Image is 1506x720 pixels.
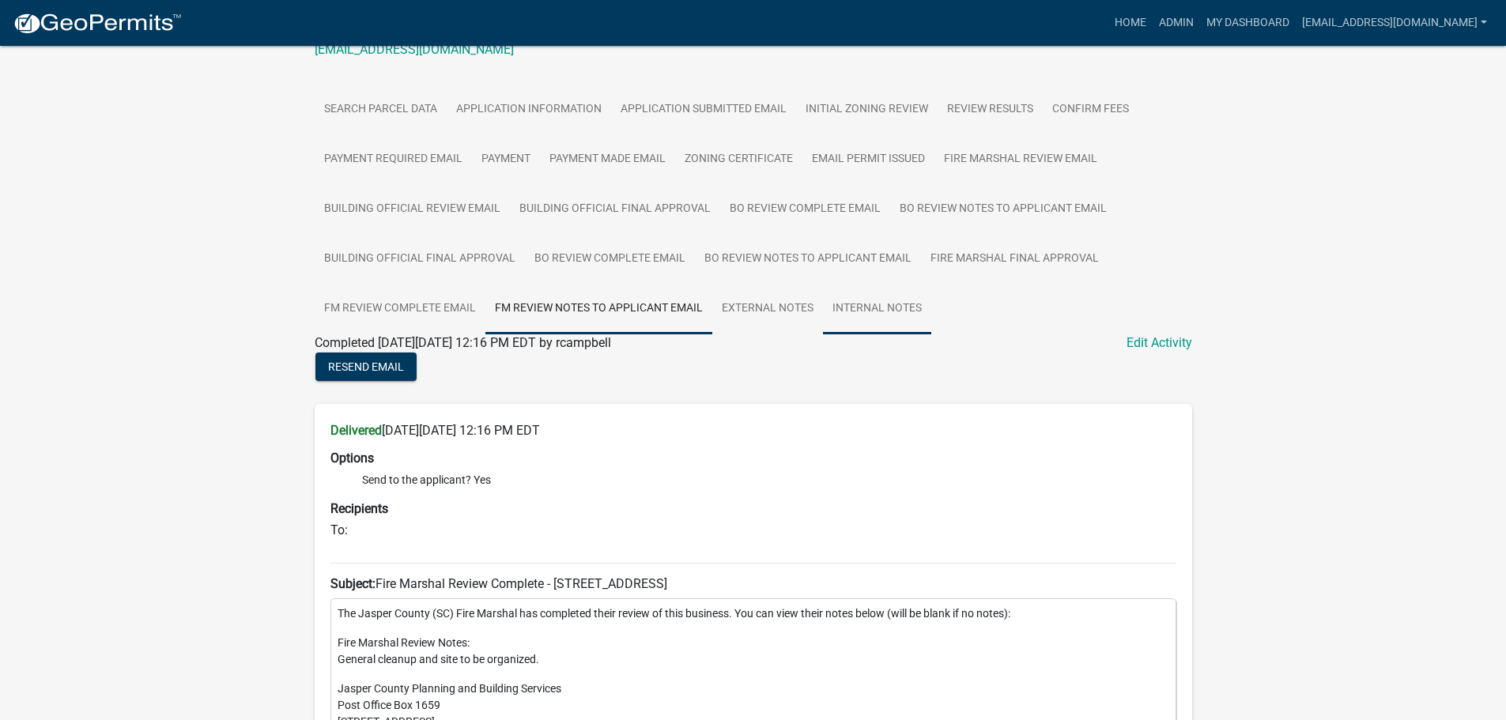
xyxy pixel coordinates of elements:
[472,134,540,185] a: Payment
[938,85,1043,135] a: Review Results
[330,501,388,516] strong: Recipients
[315,85,447,135] a: Search Parcel Data
[1200,8,1296,38] a: My Dashboard
[315,42,514,57] a: [EMAIL_ADDRESS][DOMAIN_NAME]
[540,134,675,185] a: Payment Made Email
[330,423,382,438] strong: Delivered
[330,423,1176,438] h6: [DATE][DATE] 12:16 PM EDT
[330,522,1176,537] h6: To:
[330,576,376,591] strong: Subject:
[802,134,934,185] a: Email Permit Issued
[330,576,1176,591] h6: Fire Marshal Review Complete - [STREET_ADDRESS]
[447,85,611,135] a: Application Information
[315,234,525,285] a: Building Official Final Approval
[315,352,417,381] button: Resend Email
[1127,334,1192,352] a: Edit Activity
[890,184,1116,235] a: BO Review Notes to Applicant Email
[315,284,485,334] a: FM Review Complete Email
[823,284,931,334] a: Internal Notes
[338,605,1169,622] p: The Jasper County (SC) Fire Marshal has completed their review of this business. You can view the...
[328,360,404,372] span: Resend Email
[525,234,695,285] a: BO Review Complete Email
[934,134,1107,185] a: Fire Marshal Review Email
[315,134,472,185] a: Payment Required Email
[695,234,921,285] a: BO Review Notes to Applicant Email
[315,335,611,350] span: Completed [DATE][DATE] 12:16 PM EDT by rcampbell
[1153,8,1200,38] a: Admin
[338,635,1169,668] p: Fire Marshal Review Notes: General cleanup and site to be organized.
[362,472,1176,488] li: Send to the applicant? Yes
[485,284,712,334] a: FM Review Notes to Applicant Email
[675,134,802,185] a: Zoning Certificate
[720,184,890,235] a: BO Review Complete Email
[1296,8,1493,38] a: [EMAIL_ADDRESS][DOMAIN_NAME]
[510,184,720,235] a: Building Official Final Approval
[712,284,823,334] a: External Notes
[330,450,374,466] strong: Options
[1043,85,1138,135] a: Confirm Fees
[611,85,796,135] a: Application Submitted Email
[315,184,510,235] a: Building Official Review Email
[1108,8,1153,38] a: Home
[796,85,938,135] a: Initial Zoning Review
[921,234,1108,285] a: Fire Marshal Final Approval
